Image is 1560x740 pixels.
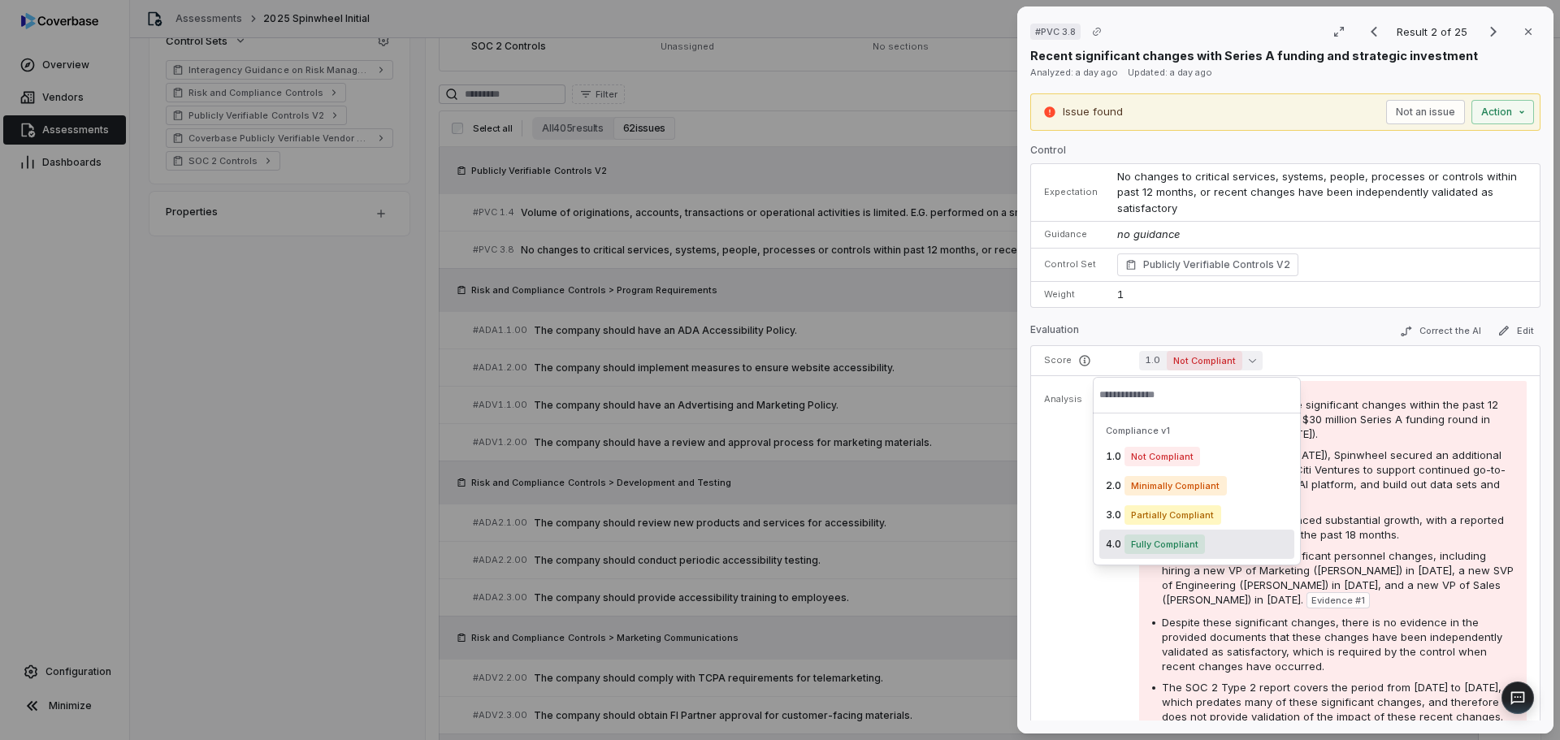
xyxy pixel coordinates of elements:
[1124,476,1227,495] span: Minimally Compliant
[1128,67,1212,78] span: Updated: a day ago
[1099,420,1294,442] div: Compliance v1
[1167,351,1242,370] span: Not Compliant
[1030,323,1079,343] p: Evaluation
[1162,513,1504,541] span: The company has experienced substantial growth, with a reported 760% rise in revenue over the pas...
[1124,447,1200,466] span: Not Compliant
[1397,23,1471,41] p: Result 2 of 25
[1477,22,1510,41] button: Next result
[1162,681,1503,723] span: The SOC 2 Type 2 report covers the period from [DATE] to [DATE], which predates many of these sig...
[1099,442,1294,471] div: 1.0
[1162,398,1498,440] span: The vendor has undergone significant changes within the past 12 months, including raising a $30 m...
[1044,393,1082,405] p: Analysis
[1117,227,1180,240] span: no guidance
[1491,321,1540,340] button: Edit
[1044,354,1120,367] p: Score
[1044,258,1098,270] p: Control Set
[1386,100,1465,124] button: Not an issue
[1162,549,1514,606] span: The vendor has made significant personnel changes, including hiring a new VP of Marketing ([PERSO...
[1044,186,1098,198] p: Expectation
[1139,351,1263,370] button: 1.0Not Compliant
[1099,471,1294,500] div: 2.0
[1030,144,1540,163] p: Control
[1471,100,1534,124] button: Action
[1117,170,1520,214] span: No changes to critical services, systems, people, processes or controls within past 12 months, or...
[1093,413,1301,565] div: Suggestions
[1162,448,1506,505] span: In [DATE] (approximately [DATE]), Spinwheel secured an additional strategic investment from Citi ...
[1311,594,1365,607] span: Evidence # 1
[1063,104,1123,120] p: Issue found
[1358,22,1390,41] button: Previous result
[1162,616,1502,673] span: Despite these significant changes, there is no evidence in the provided documents that these chan...
[1030,47,1478,64] p: Recent significant changes with Series A funding and strategic investment
[1030,67,1118,78] span: Analyzed: a day ago
[1143,257,1290,273] span: Publicly Verifiable Controls V2
[1099,500,1294,530] div: 3.0
[1035,25,1076,38] span: # PVC 3.8
[1044,228,1098,240] p: Guidance
[1124,505,1221,525] span: Partially Compliant
[1124,534,1205,554] span: Fully Compliant
[1082,17,1111,46] button: Copy link
[1044,288,1098,301] p: Weight
[1117,288,1124,301] span: 1
[1393,322,1488,341] button: Correct the AI
[1099,530,1294,559] div: 4.0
